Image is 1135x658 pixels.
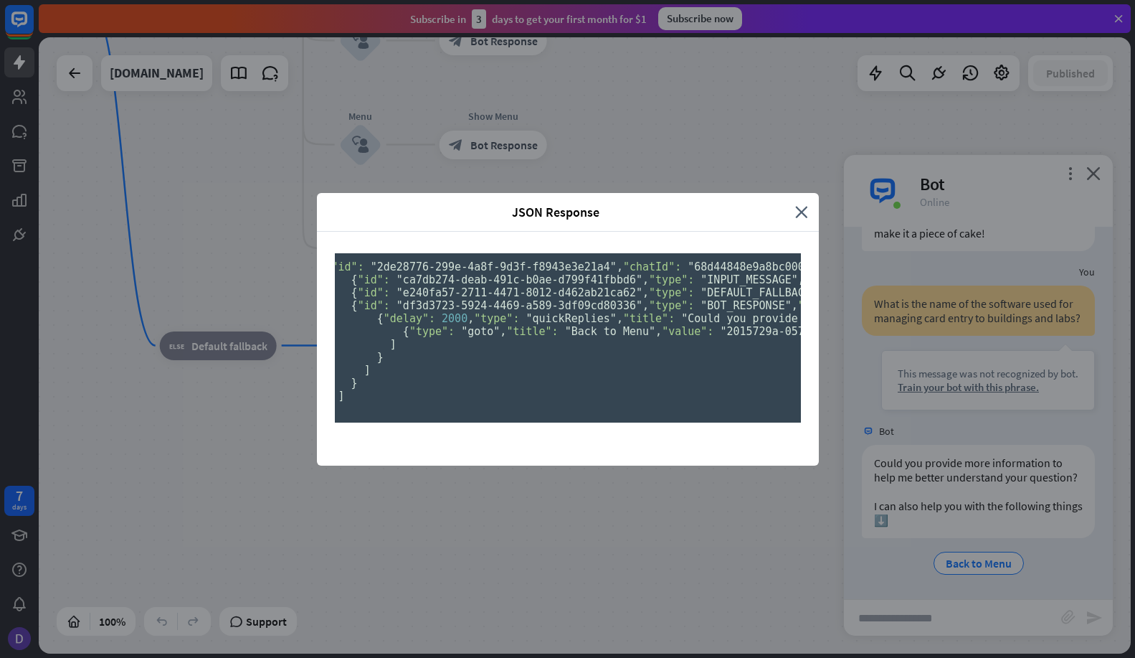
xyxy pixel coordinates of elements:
[701,299,791,312] span: "BOT_RESPONSE"
[720,325,966,338] span: "2015729a-0570-4beb-a988-cb46b54651b8"
[335,253,801,423] pre: { , , , , , , , { , , , , , , , , , }, [ , , , ], [ { , , }, { , }, { , , [ { , , , [ { , , , } ]...
[396,299,642,312] span: "df3d3723-5924-4469-a589-3df09cd80336"
[701,286,817,299] span: "DEFAULT_FALLBACK"
[526,312,616,325] span: "quickReplies"
[358,273,390,286] span: "id":
[328,204,784,220] span: JSON Response
[358,299,390,312] span: "id":
[795,204,808,220] i: close
[371,260,617,273] span: "2de28776-299e-4a8f-9d3f-f8943e3e21a4"
[623,312,675,325] span: "title":
[461,325,500,338] span: "goto"
[649,273,694,286] span: "type":
[396,286,642,299] span: "e240fa57-2711-4471-8012-d462ab21ca62"
[565,325,655,338] span: "Back to Menu"
[506,325,558,338] span: "title":
[701,273,797,286] span: "INPUT_MESSAGE"
[409,325,455,338] span: "type":
[358,286,390,299] span: "id":
[649,286,694,299] span: "type":
[798,299,875,312] span: "responses":
[11,6,54,49] button: Open LiveChat chat widget
[688,260,856,273] span: "68d44848e9a8bc000717def0"
[474,312,519,325] span: "type":
[662,325,713,338] span: "value":
[396,273,642,286] span: "ca7db274-deab-491c-b0ae-d799f41fbbd6"
[332,260,364,273] span: "id":
[623,260,681,273] span: "chatId":
[442,312,467,325] span: 2000
[649,299,694,312] span: "type":
[384,312,435,325] span: "delay":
